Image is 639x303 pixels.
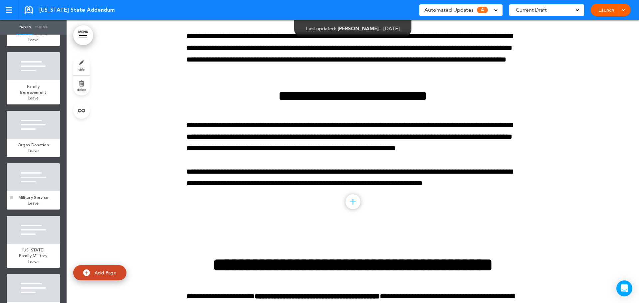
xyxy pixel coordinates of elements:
a: delete [73,76,90,95]
a: Add Page [73,265,126,281]
a: [US_STATE] Family Military Leave [7,244,60,268]
span: Organ Donation Leave [18,142,49,154]
a: MENU [73,25,93,45]
div: — [306,26,400,31]
a: Blood Donation Leave [7,28,60,46]
a: Organ Donation Leave [7,139,60,157]
a: Launch [596,4,617,16]
span: [DATE] [384,25,400,32]
span: delete [77,87,86,91]
span: Family Bereavement Leave [20,83,46,101]
span: style [79,67,85,71]
span: [PERSON_NAME] [338,25,379,32]
span: 4 [477,7,488,13]
img: add.svg [83,269,90,276]
span: Current Draft [516,5,546,15]
span: Last updated: [306,25,336,32]
span: [US_STATE] Family Military Leave [19,247,48,264]
span: [US_STATE] State Addendum [39,6,115,14]
span: Blood Donation Leave [18,31,48,43]
span: Automated Updates [424,5,474,15]
a: Pages [17,20,33,35]
a: Family Bereavement Leave [7,80,60,104]
a: Military Service Leave [7,191,60,210]
div: Open Intercom Messenger [616,280,632,296]
span: Military Service Leave [18,195,49,206]
span: Add Page [95,270,116,276]
a: style [73,55,90,75]
a: Theme [33,20,50,35]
